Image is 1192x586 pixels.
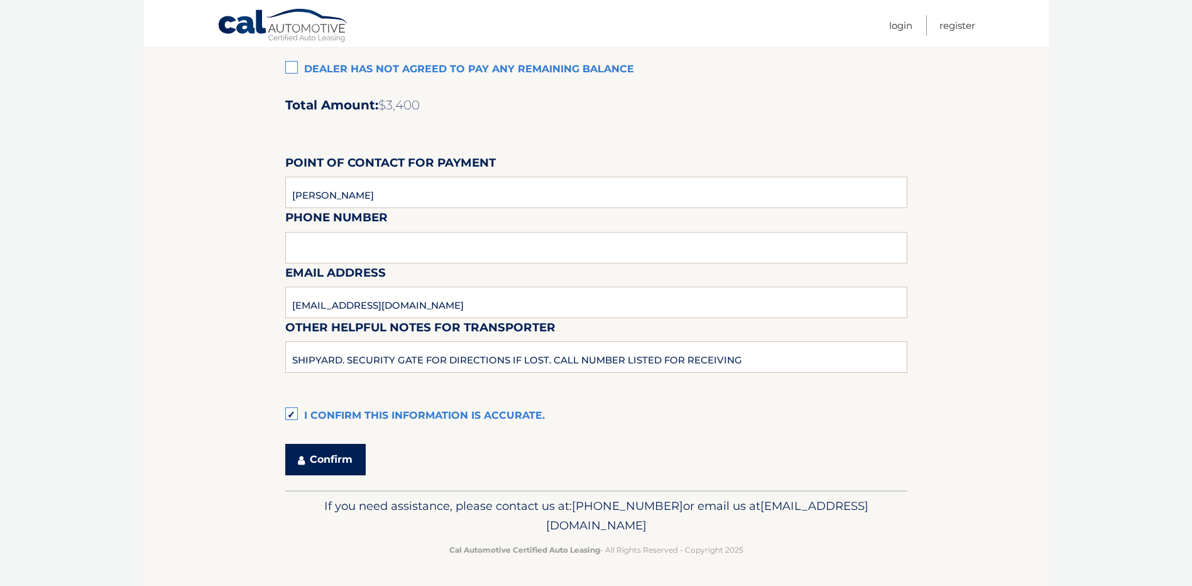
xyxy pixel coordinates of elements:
[285,318,555,341] label: Other helpful notes for transporter
[378,97,420,113] span: $3,400
[889,15,912,36] a: Login
[572,499,683,513] span: [PHONE_NUMBER]
[285,153,496,177] label: Point of Contact for Payment
[285,263,386,287] label: Email Address
[285,444,366,475] button: Confirm
[293,543,899,556] p: - All Rights Reserved - Copyright 2025
[285,404,907,429] label: I confirm this information is accurate.
[285,97,907,113] h2: Total Amount:
[217,8,349,45] a: Cal Automotive
[449,545,600,555] strong: Cal Automotive Certified Auto Leasing
[293,496,899,536] p: If you need assistance, please contact us at: or email us at
[939,15,975,36] a: Register
[285,57,907,82] label: Dealer has not agreed to pay any remaining balance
